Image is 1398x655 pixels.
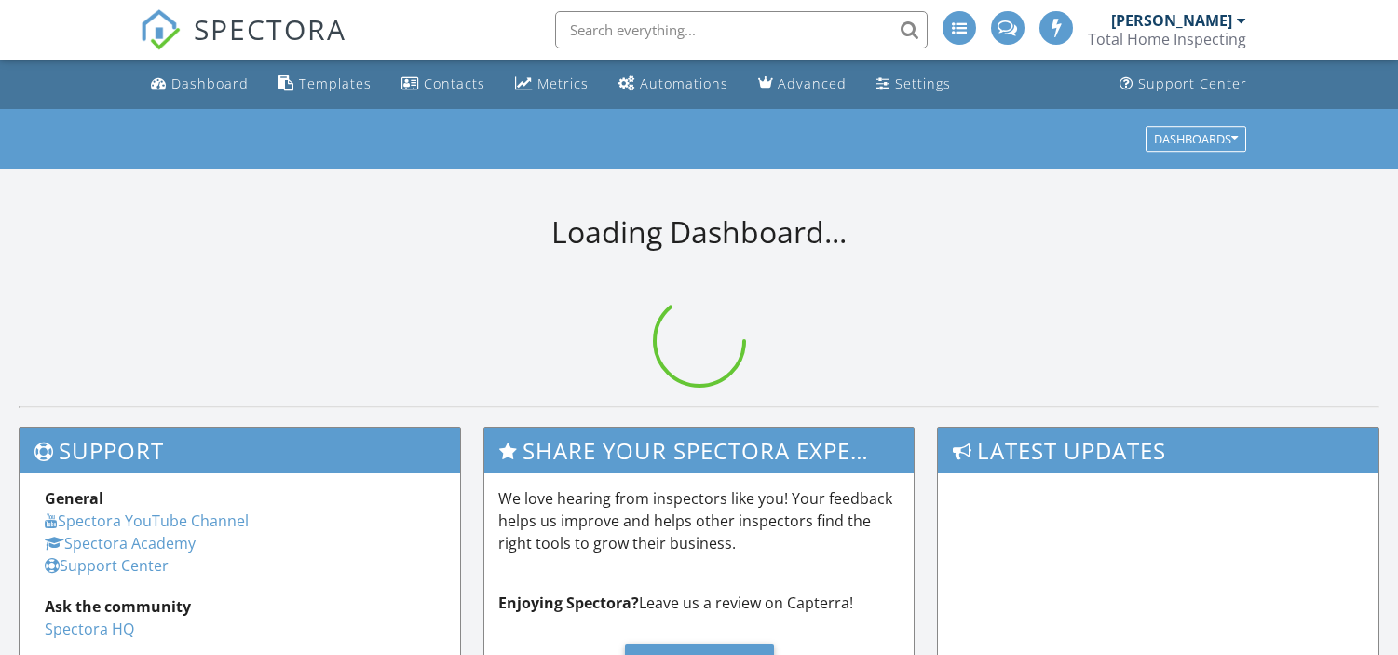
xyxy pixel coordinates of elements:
div: Ask the community [45,595,435,618]
a: Spectora Academy [45,533,196,553]
a: Support Center [45,555,169,576]
a: Dashboard [143,67,256,102]
strong: Enjoying Spectora? [498,593,639,613]
span: SPECTORA [194,9,346,48]
strong: General [45,488,103,509]
a: Contacts [394,67,493,102]
div: Metrics [537,75,589,92]
a: Spectora YouTube Channel [45,511,249,531]
div: Dashboards [1154,132,1238,145]
input: Search everything... [555,11,928,48]
a: Automations (Advanced) [611,67,736,102]
a: Metrics [508,67,596,102]
a: Advanced [751,67,854,102]
p: Leave us a review on Capterra! [498,592,900,614]
div: Total Home Inspecting [1088,30,1246,48]
div: [PERSON_NAME] [1111,11,1232,30]
div: Dashboard [171,75,249,92]
h3: Support [20,428,460,473]
a: Templates [271,67,379,102]
h3: Latest Updates [938,428,1378,473]
div: Support Center [1138,75,1247,92]
button: Dashboards [1146,126,1246,152]
div: Advanced [778,75,847,92]
h3: Share Your Spectora Experience [484,428,914,473]
img: The Best Home Inspection Software - Spectora [140,9,181,50]
a: SPECTORA [140,25,346,64]
a: Spectora HQ [45,619,134,639]
p: We love hearing from inspectors like you! Your feedback helps us improve and helps other inspecto... [498,487,900,554]
div: Settings [895,75,951,92]
div: Automations [640,75,728,92]
div: Templates [299,75,372,92]
div: Contacts [424,75,485,92]
a: Settings [869,67,958,102]
a: Support Center [1112,67,1255,102]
